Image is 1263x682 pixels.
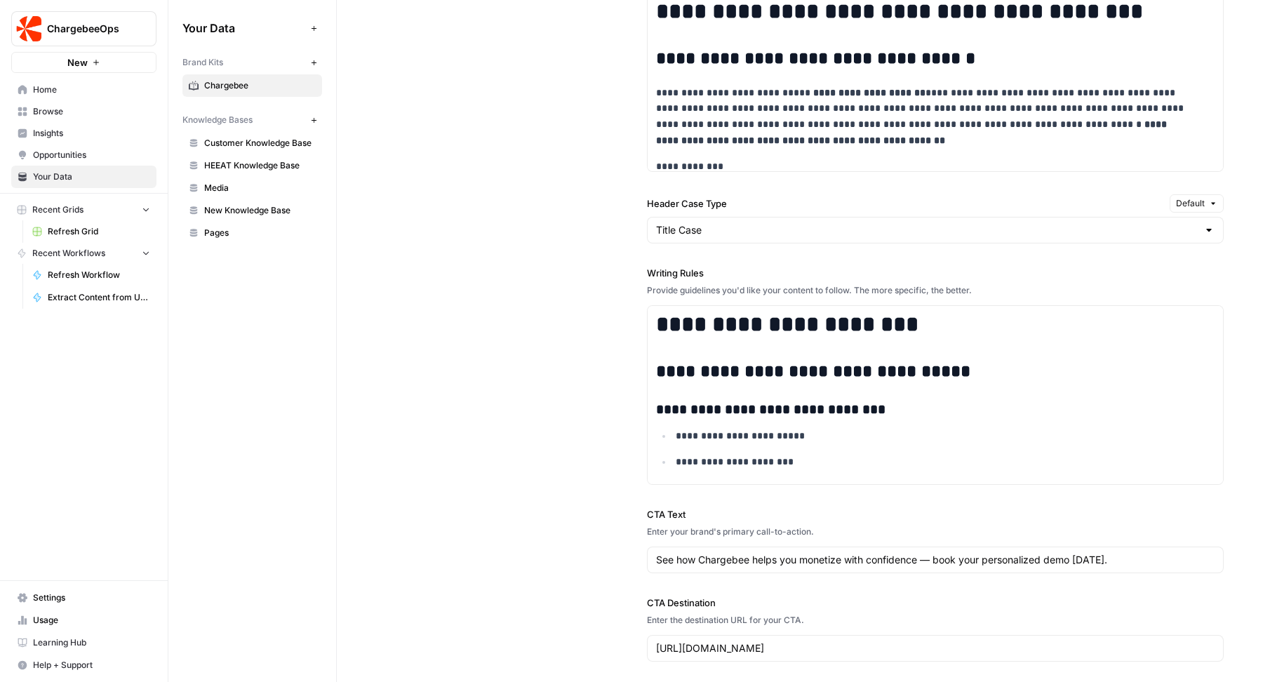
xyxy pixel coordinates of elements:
[11,631,156,654] a: Learning Hub
[647,507,1224,521] label: CTA Text
[48,269,150,281] span: Refresh Workflow
[204,204,316,217] span: New Knowledge Base
[11,587,156,609] a: Settings
[204,79,316,92] span: Chargebee
[33,659,150,671] span: Help + Support
[11,52,156,73] button: New
[647,266,1224,280] label: Writing Rules
[33,636,150,649] span: Learning Hub
[204,137,316,149] span: Customer Knowledge Base
[182,177,322,199] a: Media
[204,182,316,194] span: Media
[33,614,150,627] span: Usage
[11,654,156,676] button: Help + Support
[182,56,223,69] span: Brand Kits
[26,286,156,309] a: Extract Content from URL
[11,100,156,123] a: Browse
[204,227,316,239] span: Pages
[182,114,253,126] span: Knowledge Bases
[33,170,150,183] span: Your Data
[32,247,105,260] span: Recent Workflows
[33,127,150,140] span: Insights
[647,526,1224,538] div: Enter your brand's primary call-to-action.
[11,199,156,220] button: Recent Grids
[11,243,156,264] button: Recent Workflows
[182,132,322,154] a: Customer Knowledge Base
[1176,197,1205,210] span: Default
[16,16,41,41] img: ChargebeeOps Logo
[182,199,322,222] a: New Knowledge Base
[182,74,322,97] a: Chargebee
[182,154,322,177] a: HEEAT Knowledge Base
[48,225,150,238] span: Refresh Grid
[204,159,316,172] span: HEEAT Knowledge Base
[656,641,1215,655] input: www.sundaysoccer.com/gearup
[33,591,150,604] span: Settings
[182,20,305,36] span: Your Data
[67,55,88,69] span: New
[26,264,156,286] a: Refresh Workflow
[11,79,156,101] a: Home
[182,222,322,244] a: Pages
[47,22,132,36] span: ChargebeeOps
[33,105,150,118] span: Browse
[33,149,150,161] span: Opportunities
[33,83,150,96] span: Home
[11,166,156,188] a: Your Data
[11,144,156,166] a: Opportunities
[647,596,1224,610] label: CTA Destination
[1170,194,1224,213] button: Default
[48,291,150,304] span: Extract Content from URL
[647,196,1164,210] label: Header Case Type
[11,11,156,46] button: Workspace: ChargebeeOps
[656,553,1215,567] input: Gear up and get in the game with Sunday Soccer!
[656,223,1198,237] input: Title Case
[32,203,83,216] span: Recent Grids
[647,284,1224,297] div: Provide guidelines you'd like your content to follow. The more specific, the better.
[11,122,156,145] a: Insights
[647,614,1224,627] div: Enter the destination URL for your CTA.
[26,220,156,243] a: Refresh Grid
[11,609,156,631] a: Usage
